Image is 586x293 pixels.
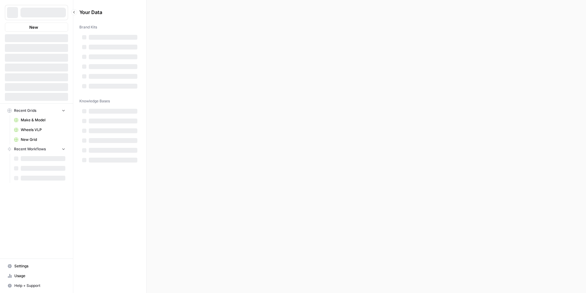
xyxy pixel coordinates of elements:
[14,108,36,113] span: Recent Grids
[14,273,65,279] span: Usage
[14,283,65,288] span: Help + Support
[79,98,110,104] span: Knowledge Bases
[5,145,68,154] button: Recent Workflows
[21,137,65,142] span: New Grid
[5,271,68,281] a: Usage
[79,24,97,30] span: Brand Kits
[5,281,68,291] button: Help + Support
[5,261,68,271] a: Settings
[79,9,133,16] span: Your Data
[29,24,38,30] span: New
[11,135,68,145] a: New Grid
[14,263,65,269] span: Settings
[11,125,68,135] a: Wheels VLP
[21,117,65,123] span: Make & Model
[5,106,68,115] button: Recent Grids
[5,23,68,32] button: New
[11,115,68,125] a: Make & Model
[14,146,46,152] span: Recent Workflows
[21,127,65,133] span: Wheels VLP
